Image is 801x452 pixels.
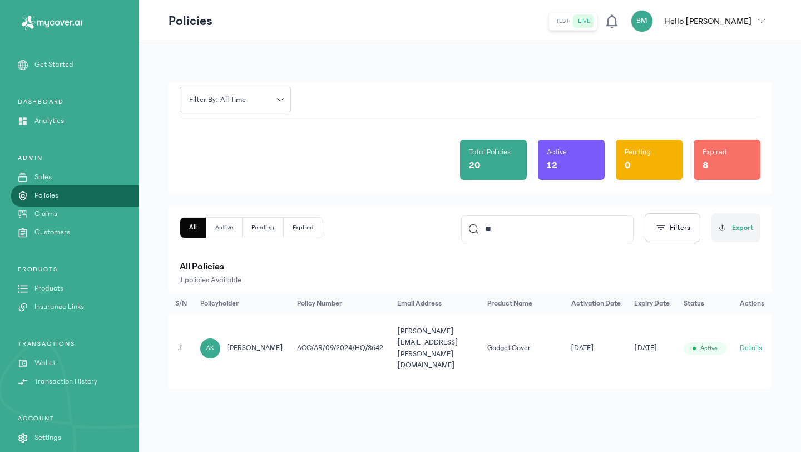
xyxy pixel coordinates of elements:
[243,218,284,238] button: Pending
[573,14,595,28] button: live
[180,259,760,274] p: All Policies
[179,344,182,352] span: 1
[284,218,323,238] button: Expired
[200,338,220,358] div: AK
[664,14,751,28] p: Hello [PERSON_NAME]
[34,357,56,369] p: Wallet
[290,315,391,382] td: ACC/AR/09/2024/HQ/3642
[627,292,677,315] th: Expiry Date
[481,292,565,315] th: Product Name
[180,87,291,112] button: Filter by: all time
[169,292,194,315] th: S/N
[625,158,631,173] p: 0
[206,218,243,238] button: Active
[481,315,565,382] td: Gadget Cover
[740,342,762,353] button: Details
[732,222,754,234] span: Export
[180,218,206,238] button: All
[34,376,97,387] p: Transaction History
[733,292,772,315] th: Actions
[34,171,52,183] p: Sales
[34,59,73,71] p: Get Started
[700,344,718,353] span: Active
[703,158,708,173] p: 8
[227,342,283,353] span: [PERSON_NAME]
[547,158,557,173] p: 12
[34,115,64,127] p: Analytics
[631,10,653,32] div: BM
[469,146,511,158] p: Total Policies
[34,432,61,444] p: Settings
[34,227,70,238] p: Customers
[290,292,391,315] th: Policy Number
[469,158,481,173] p: 20
[169,12,212,30] p: Policies
[711,213,760,242] button: Export
[34,208,57,220] p: Claims
[182,94,253,106] span: Filter by: all time
[194,292,290,315] th: Policyholder
[625,146,651,158] p: Pending
[631,10,772,32] button: BMHello [PERSON_NAME]
[645,213,700,242] button: Filters
[34,283,63,294] p: Products
[677,292,734,315] th: Status
[551,14,573,28] button: test
[571,342,594,353] span: [DATE]
[565,292,628,315] th: Activation Date
[634,342,657,353] span: [DATE]
[34,301,84,313] p: Insurance Links
[180,274,760,286] p: 1 policies Available
[34,190,58,202] p: Policies
[390,292,480,315] th: Email Address
[547,146,567,158] p: Active
[397,327,458,369] span: [PERSON_NAME][EMAIL_ADDRESS][PERSON_NAME][DOMAIN_NAME]
[703,146,727,158] p: Expired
